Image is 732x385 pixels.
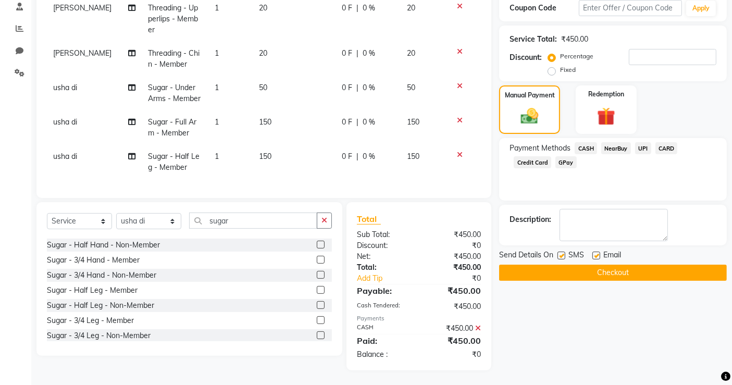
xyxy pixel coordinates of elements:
[357,214,381,225] span: Total
[575,142,597,154] span: CASH
[407,83,415,92] span: 50
[349,229,419,240] div: Sub Total:
[510,52,542,63] div: Discount:
[601,142,631,154] span: NearBuy
[419,262,489,273] div: ₹450.00
[588,90,624,99] label: Redemption
[259,48,267,58] span: 20
[555,156,577,168] span: GPay
[356,117,358,128] span: |
[419,334,489,347] div: ₹450.00
[363,3,375,14] span: 0 %
[514,156,551,168] span: Credit Card
[356,151,358,162] span: |
[635,142,651,154] span: UPI
[259,117,271,127] span: 150
[560,52,593,61] label: Percentage
[349,323,419,334] div: CASH
[510,34,557,45] div: Service Total:
[349,262,419,273] div: Total:
[53,117,77,127] span: usha di
[561,34,588,45] div: ₹450.00
[47,330,151,341] div: Sugar - 3/4 Leg - Non-Member
[47,240,160,251] div: Sugar - Half Hand - Non-Member
[342,3,352,14] span: 0 F
[560,65,576,74] label: Fixed
[148,117,196,138] span: Sugar - Full Arm - Member
[349,349,419,360] div: Balance :
[510,143,570,154] span: Payment Methods
[407,152,419,161] span: 150
[189,213,317,229] input: Search or Scan
[356,3,358,14] span: |
[356,82,358,93] span: |
[510,214,551,225] div: Description:
[259,83,267,92] span: 50
[148,152,200,172] span: Sugar - Half Leg - Member
[349,301,419,312] div: Cash Tendered:
[419,251,489,262] div: ₹450.00
[349,240,419,251] div: Discount:
[363,82,375,93] span: 0 %
[349,251,419,262] div: Net:
[686,1,716,16] button: Apply
[259,152,271,161] span: 150
[419,284,489,297] div: ₹450.00
[407,117,419,127] span: 150
[431,273,489,284] div: ₹0
[349,284,419,297] div: Payable:
[419,349,489,360] div: ₹0
[215,3,219,13] span: 1
[419,323,489,334] div: ₹450.00
[342,48,352,59] span: 0 F
[53,3,111,13] span: [PERSON_NAME]
[342,151,352,162] span: 0 F
[342,117,352,128] span: 0 F
[363,48,375,59] span: 0 %
[259,3,267,13] span: 20
[407,48,415,58] span: 20
[591,105,621,128] img: _gift.svg
[47,300,154,311] div: Sugar - Half Leg - Non-Member
[357,314,481,323] div: Payments
[47,315,134,326] div: Sugar - 3/4 Leg - Member
[53,152,77,161] span: usha di
[53,48,111,58] span: [PERSON_NAME]
[215,117,219,127] span: 1
[568,250,584,263] span: SMS
[53,83,77,92] span: usha di
[148,83,201,103] span: Sugar - Under Arms - Member
[515,106,543,127] img: _cash.svg
[349,273,430,284] a: Add Tip
[419,240,489,251] div: ₹0
[215,48,219,58] span: 1
[342,82,352,93] span: 0 F
[419,229,489,240] div: ₹450.00
[499,265,727,281] button: Checkout
[499,250,553,263] span: Send Details On
[603,250,621,263] span: Email
[510,3,578,14] div: Coupon Code
[47,285,138,296] div: Sugar - Half Leg - Member
[363,117,375,128] span: 0 %
[349,334,419,347] div: Paid:
[505,91,555,100] label: Manual Payment
[407,3,415,13] span: 20
[655,142,678,154] span: CARD
[148,3,198,34] span: Threading - Upperlips - Member
[356,48,358,59] span: |
[215,152,219,161] span: 1
[148,48,200,69] span: Threading - Chin - Member
[47,270,156,281] div: Sugar - 3/4 Hand - Non-Member
[47,255,140,266] div: Sugar - 3/4 Hand - Member
[363,151,375,162] span: 0 %
[215,83,219,92] span: 1
[419,301,489,312] div: ₹450.00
